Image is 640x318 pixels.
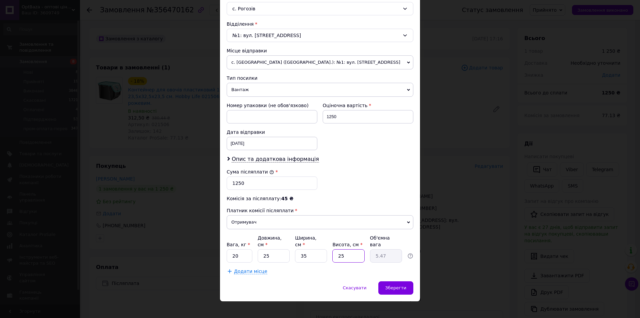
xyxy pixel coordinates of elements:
[227,83,413,97] span: Вантаж
[227,208,294,213] span: Платник комісії післяплати
[232,156,319,163] span: Опис та додаткова інформація
[234,269,267,274] span: Додати місце
[227,75,257,81] span: Тип посилки
[332,242,362,247] label: Висота, см
[227,195,413,202] div: Комісія за післяплату:
[227,129,317,135] div: Дата відправки
[227,29,413,42] div: №1: вул. [STREET_ADDRESS]
[258,235,282,247] label: Довжина, см
[281,196,293,201] span: 45 ₴
[323,102,413,109] div: Оціночна вартість
[295,235,316,247] label: Ширина, см
[227,2,413,15] div: с. Рогозів
[227,242,250,247] label: Вага, кг
[227,55,413,69] span: с. [GEOGRAPHIC_DATA] ([GEOGRAPHIC_DATA].): №1: вул. [STREET_ADDRESS]
[227,21,413,27] div: Відділення
[370,235,402,248] div: Об'ємна вага
[227,48,267,53] span: Місце відправки
[343,285,366,290] span: Скасувати
[385,285,406,290] span: Зберегти
[227,215,413,229] span: Отримувач
[227,169,274,175] label: Сума післяплати
[227,102,317,109] div: Номер упаковки (не обов'язково)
